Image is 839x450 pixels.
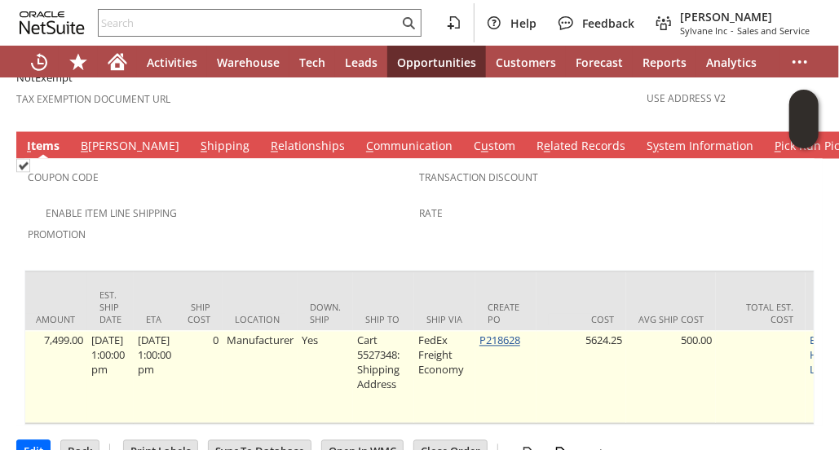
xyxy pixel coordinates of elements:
[638,314,704,326] div: Avg Ship Cost
[16,70,73,86] span: NotExempt
[271,139,278,154] span: R
[235,314,285,326] div: Location
[647,92,726,106] a: Use Address V2
[544,139,550,154] span: e
[134,331,175,424] td: [DATE] 1:00:00 pm
[201,139,207,154] span: S
[335,46,387,78] a: Leads
[414,331,475,424] td: FedEx Freight Economy
[479,333,520,348] a: P218628
[470,139,519,157] a: Custom
[81,139,88,154] span: B
[10,314,75,326] div: Amount
[16,159,30,173] img: Checked
[188,302,210,326] div: Ship Cost
[653,139,659,154] span: y
[108,52,127,72] svg: Home
[137,46,207,78] a: Activities
[353,331,414,424] td: Cart 5527348: Shipping Address
[481,139,488,154] span: u
[399,13,418,33] svg: Search
[77,139,183,157] a: B[PERSON_NAME]
[397,55,476,70] span: Opportunities
[98,46,137,78] a: Home
[626,331,716,424] td: 500.00
[737,24,810,37] span: Sales and Service
[299,55,325,70] span: Tech
[46,207,177,221] a: Enable Item Line Shipping
[267,139,349,157] a: Relationships
[16,93,170,107] a: Tax Exemption Document URL
[789,120,819,149] span: Oracle Guided Learning Widget. To move around, please hold and drag
[289,46,335,78] a: Tech
[728,302,793,326] div: Total Est. Cost
[789,90,819,148] iframe: Click here to launch Oracle Guided Learning Help Panel
[27,139,31,154] span: I
[576,55,623,70] span: Forecast
[510,15,537,31] span: Help
[310,302,341,326] div: Down. Ship
[68,52,88,72] svg: Shortcuts
[87,331,134,424] td: [DATE] 1:00:00 pm
[426,314,463,326] div: Ship Via
[387,46,486,78] a: Opportunities
[99,289,121,326] div: Est. Ship Date
[23,139,64,157] a: Items
[362,139,457,157] a: Communication
[633,46,696,78] a: Reports
[549,314,614,326] div: Cost
[365,314,402,326] div: Ship To
[147,55,197,70] span: Activities
[696,46,766,78] a: Analytics
[420,207,444,221] a: Rate
[20,46,59,78] a: Recent Records
[59,46,98,78] div: Shortcuts
[780,46,819,78] div: More menus
[566,46,633,78] a: Forecast
[775,139,781,154] span: P
[420,171,539,185] a: Transaction Discount
[207,46,289,78] a: Warehouse
[197,139,254,157] a: Shipping
[223,331,298,424] td: Manufacturer
[680,24,727,37] span: Sylvane Inc
[29,52,49,72] svg: Recent Records
[298,331,353,424] td: Yes
[706,55,757,70] span: Analytics
[345,55,378,70] span: Leads
[28,228,86,242] a: Promotion
[366,139,373,154] span: C
[217,55,280,70] span: Warehouse
[175,331,223,424] td: 0
[642,139,757,157] a: System Information
[20,11,85,34] svg: logo
[680,9,810,24] span: [PERSON_NAME]
[28,171,99,185] a: Coupon Code
[486,46,566,78] a: Customers
[582,15,634,31] span: Feedback
[99,13,399,33] input: Search
[488,302,524,326] div: Create PO
[731,24,734,37] span: -
[537,331,626,424] td: 5624.25
[496,55,556,70] span: Customers
[532,139,629,157] a: Related Records
[642,55,687,70] span: Reports
[146,314,163,326] div: ETA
